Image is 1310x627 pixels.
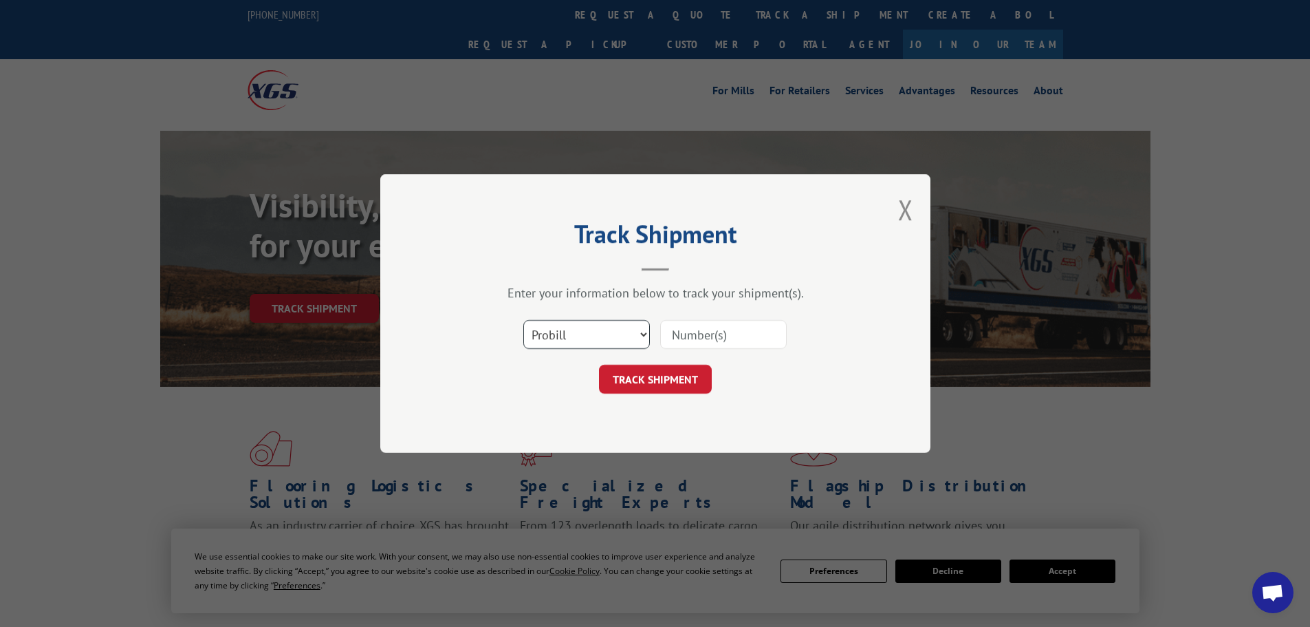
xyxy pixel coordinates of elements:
[898,191,913,228] button: Close modal
[449,285,862,301] div: Enter your information below to track your shipment(s).
[449,224,862,251] h2: Track Shipment
[1252,572,1293,613] a: Open chat
[660,320,787,349] input: Number(s)
[599,365,712,394] button: TRACK SHIPMENT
